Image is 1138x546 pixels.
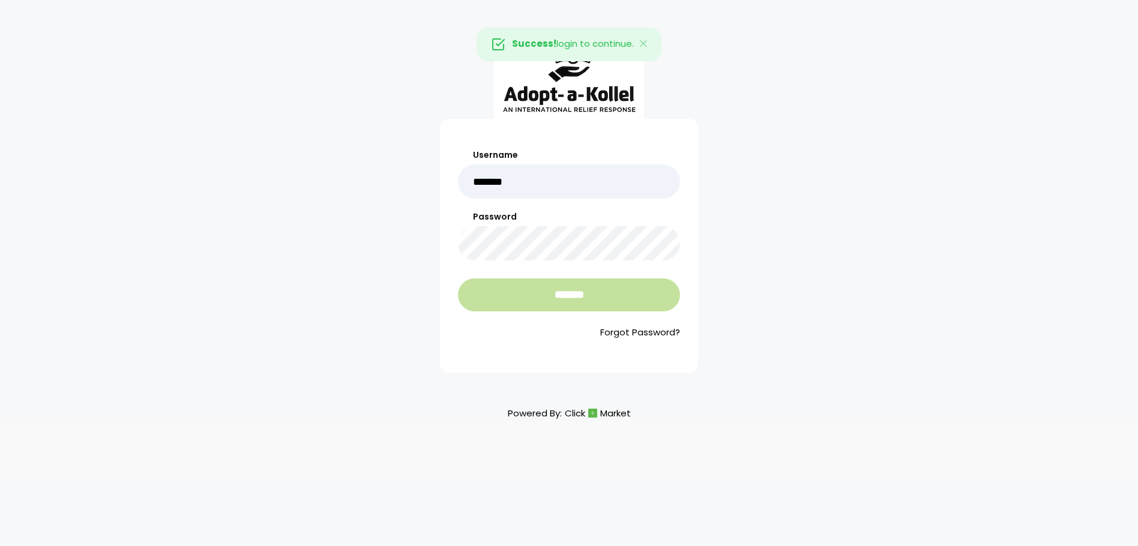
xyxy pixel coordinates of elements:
label: Username [458,149,680,161]
label: Password [458,211,680,223]
a: ClickMarket [565,405,631,421]
img: cm_icon.png [588,409,597,418]
div: login to continue. [477,28,661,61]
p: Powered By: [508,405,631,421]
img: aak_logo_sm.jpeg [494,32,644,119]
button: Close [627,28,661,61]
strong: Success! [512,37,556,50]
a: Forgot Password? [458,326,680,340]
